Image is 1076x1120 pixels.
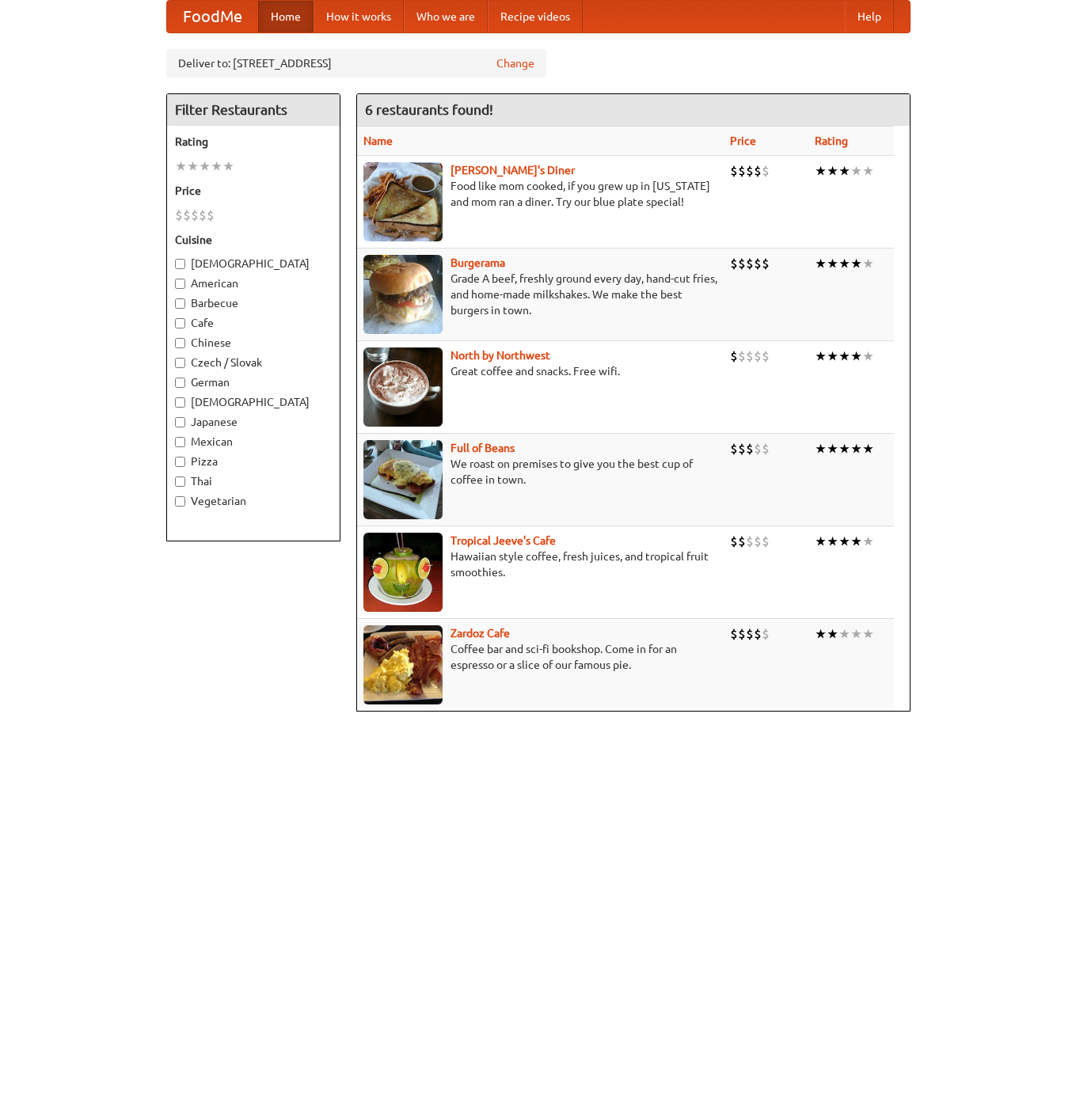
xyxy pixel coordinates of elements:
[175,335,332,351] label: Chinese
[222,158,234,175] li: ★
[827,625,838,643] li: ★
[850,255,862,272] li: ★
[365,102,493,117] ng-pluralize: 6 restaurants found!
[754,255,762,272] li: $
[199,158,211,175] li: ★
[738,625,746,643] li: $
[827,440,838,457] li: ★
[175,397,185,408] input: [DEMOGRAPHIC_DATA]
[754,533,762,550] li: $
[862,347,874,365] li: ★
[838,625,850,643] li: ★
[451,256,505,269] a: Burgerama
[762,625,770,643] li: $
[175,256,332,271] label: [DEMOGRAPHIC_DATA]
[175,434,332,450] label: Mexican
[730,255,738,272] li: $
[746,533,754,550] li: $
[762,533,770,550] li: $
[175,279,185,289] input: American
[187,158,199,175] li: ★
[754,625,762,643] li: $
[175,315,332,331] label: Cafe
[730,625,738,643] li: $
[850,347,862,365] li: ★
[363,533,443,612] img: jeeves.jpg
[175,493,332,509] label: Vegetarian
[754,440,762,457] li: $
[175,374,332,390] label: German
[363,456,717,488] p: We roast on premises to give you the best cup of coffee in town.
[451,442,515,454] b: Full of Beans
[363,641,717,673] p: Coffee bar and sci-fi bookshop. Come in for an espresso or a slice of our famous pie.
[762,162,770,180] li: $
[815,625,827,643] li: ★
[738,255,746,272] li: $
[451,627,510,640] a: Zardoz Cafe
[363,625,443,704] img: zardoz.jpg
[738,533,746,550] li: $
[815,440,827,457] li: ★
[451,349,550,362] a: North by Northwest
[175,454,332,469] label: Pizza
[175,318,185,328] input: Cafe
[363,549,717,580] p: Hawaiian style coffee, fresh juices, and tropical fruit smoothies.
[363,363,717,379] p: Great coffee and snacks. Free wifi.
[762,440,770,457] li: $
[845,1,894,32] a: Help
[175,295,332,311] label: Barbecue
[175,437,185,447] input: Mexican
[496,55,534,71] a: Change
[815,347,827,365] li: ★
[207,207,215,224] li: $
[815,135,848,147] a: Rating
[850,440,862,457] li: ★
[730,440,738,457] li: $
[730,162,738,180] li: $
[746,162,754,180] li: $
[175,134,332,150] h5: Rating
[838,533,850,550] li: ★
[850,625,862,643] li: ★
[167,94,340,126] h4: Filter Restaurants
[815,533,827,550] li: ★
[166,49,546,78] div: Deliver to: [STREET_ADDRESS]
[175,476,185,487] input: Thai
[175,358,185,368] input: Czech / Slovak
[862,625,874,643] li: ★
[175,298,185,309] input: Barbecue
[838,440,850,457] li: ★
[175,394,332,410] label: [DEMOGRAPHIC_DATA]
[175,355,332,370] label: Czech / Slovak
[363,178,717,210] p: Food like mom cooked, if you grew up in [US_STATE] and mom ran a diner. Try our blue plate special!
[746,255,754,272] li: $
[730,135,756,147] a: Price
[404,1,488,32] a: Who we are
[762,347,770,365] li: $
[862,440,874,457] li: ★
[175,158,187,175] li: ★
[862,255,874,272] li: ★
[175,232,332,248] h5: Cuisine
[191,207,199,224] li: $
[862,162,874,180] li: ★
[363,135,393,147] a: Name
[175,207,183,224] li: $
[451,534,556,547] a: Tropical Jeeve's Cafe
[167,1,258,32] a: FoodMe
[815,255,827,272] li: ★
[175,183,332,199] h5: Price
[754,347,762,365] li: $
[363,347,443,427] img: north.jpg
[175,414,332,430] label: Japanese
[730,533,738,550] li: $
[175,473,332,489] label: Thai
[175,457,185,467] input: Pizza
[451,164,575,177] a: [PERSON_NAME]'s Diner
[827,255,838,272] li: ★
[838,255,850,272] li: ★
